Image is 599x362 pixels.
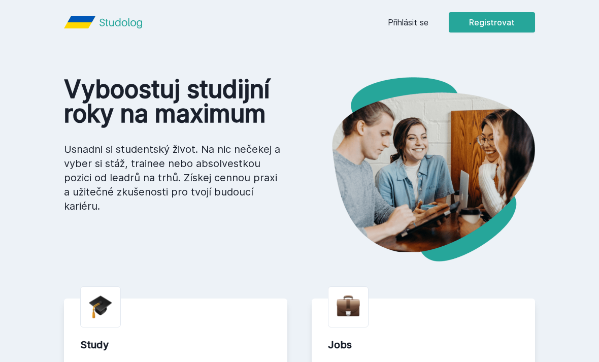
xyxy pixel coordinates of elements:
[328,338,519,352] div: Jobs
[449,12,535,32] button: Registrovat
[89,295,112,319] img: graduation-cap.png
[299,77,535,261] img: hero.png
[388,16,428,28] a: Přihlásit se
[80,338,271,352] div: Study
[337,293,360,319] img: briefcase.png
[64,77,283,126] h1: Vyboostuj studijní roky na maximum
[64,142,283,213] p: Usnadni si studentský život. Na nic nečekej a vyber si stáž, trainee nebo absolvestkou pozici od ...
